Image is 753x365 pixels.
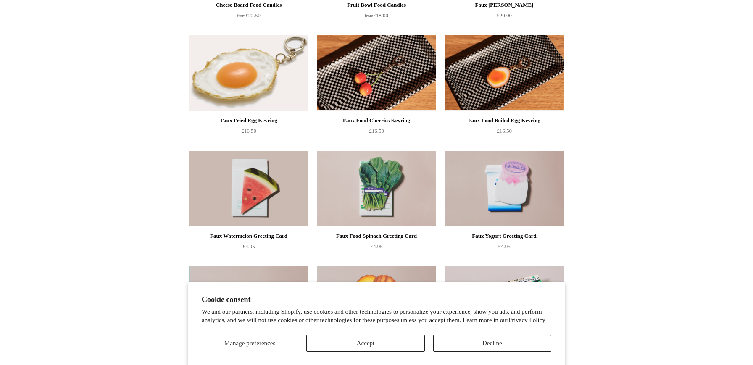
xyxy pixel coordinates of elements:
[508,317,545,323] a: Privacy Policy
[445,151,564,226] a: Faux Yogurt Greeting Card Faux Yogurt Greeting Card
[202,308,551,324] p: We and our partners, including Shopify, use cookies and other technologies to personalize your ex...
[189,151,308,226] a: Faux Watermelon Greeting Card Faux Watermelon Greeting Card
[202,295,551,304] h2: Cookie consent
[445,35,564,111] a: Faux Food Boiled Egg Keyring Faux Food Boiled Egg Keyring
[433,335,551,352] button: Decline
[445,35,564,111] img: Faux Food Boiled Egg Keyring
[317,116,436,150] a: Faux Food Cherries Keyring £16.50
[319,231,434,241] div: Faux Food Spinach Greeting Card
[365,12,388,18] span: £18.00
[445,116,564,150] a: Faux Food Boiled Egg Keyring £16.50
[447,231,562,241] div: Faux Yogurt Greeting Card
[191,231,306,241] div: Faux Watermelon Greeting Card
[202,335,298,352] button: Manage preferences
[189,35,308,111] a: Faux Fried Egg Keyring Faux Fried Egg Keyring
[447,116,562,126] div: Faux Food Boiled Egg Keyring
[306,335,424,352] button: Accept
[237,13,245,18] span: from
[189,266,308,342] a: Bread and Butter Greeting Card Bread and Butter Greeting Card
[445,266,564,342] img: Bonbons du Père Dépret Pine & Honey Sweets
[497,128,512,134] span: £16.50
[365,13,373,18] span: from
[241,128,256,134] span: £16.50
[317,266,436,342] img: Madeleine Greeting Card
[189,151,308,226] img: Faux Watermelon Greeting Card
[369,128,384,134] span: £16.50
[445,231,564,265] a: Faux Yogurt Greeting Card £4.95
[370,243,382,249] span: £4.95
[445,151,564,226] img: Faux Yogurt Greeting Card
[497,12,512,18] span: £20.00
[189,266,308,342] img: Bread and Butter Greeting Card
[317,35,436,111] a: Faux Food Cherries Keyring Faux Food Cherries Keyring
[498,243,510,249] span: £4.95
[317,151,436,226] a: Faux Food Spinach Greeting Card Faux Food Spinach Greeting Card
[317,231,436,265] a: Faux Food Spinach Greeting Card £4.95
[319,116,434,126] div: Faux Food Cherries Keyring
[224,340,275,347] span: Manage preferences
[317,151,436,226] img: Faux Food Spinach Greeting Card
[237,12,261,18] span: £22.50
[317,266,436,342] a: Madeleine Greeting Card Madeleine Greeting Card
[189,35,308,111] img: Faux Fried Egg Keyring
[189,231,308,265] a: Faux Watermelon Greeting Card £4.95
[191,116,306,126] div: Faux Fried Egg Keyring
[317,35,436,111] img: Faux Food Cherries Keyring
[189,116,308,150] a: Faux Fried Egg Keyring £16.50
[445,266,564,342] a: Bonbons du Père Dépret Pine & Honey Sweets Bonbons du Père Dépret Pine & Honey Sweets
[242,243,255,249] span: £4.95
